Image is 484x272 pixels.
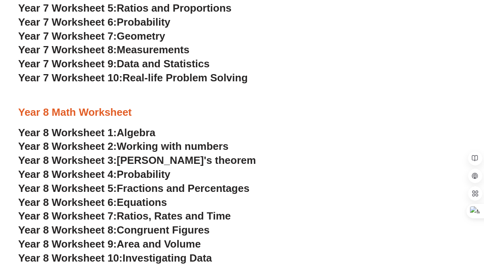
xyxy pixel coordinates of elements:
a: Year 8 Worksheet 9:Area and Volume [18,238,201,250]
span: Ratios and Proportions [117,2,231,14]
span: Year 8 Worksheet 8: [18,224,117,236]
span: Equations [117,196,167,208]
span: Year 8 Worksheet 10: [18,252,123,264]
span: Fractions and Percentages [117,182,249,194]
span: Year 8 Worksheet 7: [18,210,117,222]
a: Year 8 Worksheet 10:Investigating Data [18,252,212,264]
span: [PERSON_NAME]'s theorem [117,154,256,166]
span: Year 7 Worksheet 5: [18,2,117,14]
a: Year 7 Worksheet 9:Data and Statistics [18,58,210,70]
span: Year 8 Worksheet 6: [18,196,117,208]
a: Year 8 Worksheet 7:Ratios, Rates and Time [18,210,231,222]
span: Year 7 Worksheet 8: [18,44,117,56]
span: Year 8 Worksheet 5: [18,182,117,194]
span: Probability [117,168,170,180]
span: Real-life Problem Solving [122,72,247,84]
span: Working with numbers [117,140,229,152]
span: Measurements [117,44,189,56]
a: Year 8 Worksheet 5:Fractions and Percentages [18,182,250,194]
span: Year 8 Worksheet 9: [18,238,117,250]
a: Year 8 Worksheet 8:Congruent Figures [18,224,210,236]
a: Year 7 Worksheet 10:Real-life Problem Solving [18,72,248,84]
a: Year 8 Worksheet 6:Equations [18,196,167,208]
span: Congruent Figures [117,224,209,236]
a: Year 7 Worksheet 7:Geometry [18,30,165,42]
a: Year 8 Worksheet 1:Algebra [18,127,155,139]
span: Year 8 Worksheet 2: [18,140,117,152]
span: Data and Statistics [117,58,210,70]
iframe: Chat Widget [351,181,484,272]
a: Year 8 Worksheet 2:Working with numbers [18,140,229,152]
span: Year 8 Worksheet 1: [18,127,117,139]
h3: Year 8 Math Worksheet [18,106,466,119]
a: Year 7 Worksheet 5:Ratios and Proportions [18,2,232,14]
span: Year 7 Worksheet 10: [18,72,123,84]
span: Probability [117,16,170,28]
span: Year 7 Worksheet 7: [18,30,117,42]
span: Year 7 Worksheet 9: [18,58,117,70]
a: Year 7 Worksheet 6:Probability [18,16,171,28]
span: Algebra [117,127,155,139]
span: Year 8 Worksheet 4: [18,168,117,180]
span: Year 8 Worksheet 3: [18,154,117,166]
a: Year 8 Worksheet 3:[PERSON_NAME]'s theorem [18,154,256,166]
span: Investigating Data [122,252,212,264]
a: Year 7 Worksheet 8:Measurements [18,44,189,56]
span: Year 7 Worksheet 6: [18,16,117,28]
a: Year 8 Worksheet 4:Probability [18,168,171,180]
span: Geometry [117,30,165,42]
span: Ratios, Rates and Time [117,210,231,222]
span: Area and Volume [117,238,201,250]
